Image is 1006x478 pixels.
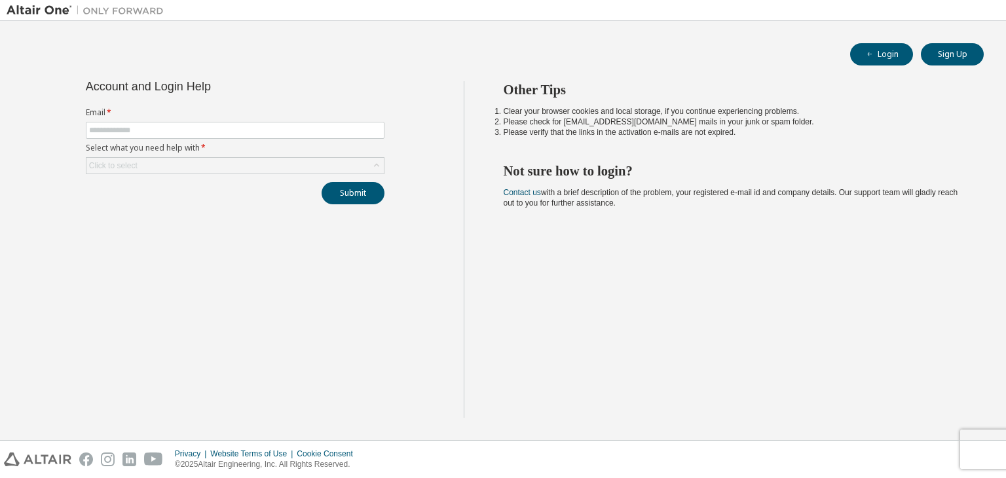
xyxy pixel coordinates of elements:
img: Altair One [7,4,170,17]
p: © 2025 Altair Engineering, Inc. All Rights Reserved. [175,459,361,470]
button: Login [850,43,913,65]
button: Submit [322,182,384,204]
img: facebook.svg [79,452,93,466]
li: Please verify that the links in the activation e-mails are not expired. [504,127,961,138]
img: linkedin.svg [122,452,136,466]
div: Click to select [86,158,384,174]
img: youtube.svg [144,452,163,466]
div: Privacy [175,449,210,459]
h2: Not sure how to login? [504,162,961,179]
div: Click to select [89,160,138,171]
label: Select what you need help with [86,143,384,153]
div: Cookie Consent [297,449,360,459]
div: Account and Login Help [86,81,325,92]
span: with a brief description of the problem, your registered e-mail id and company details. Our suppo... [504,188,958,208]
li: Clear your browser cookies and local storage, if you continue experiencing problems. [504,106,961,117]
h2: Other Tips [504,81,961,98]
img: altair_logo.svg [4,452,71,466]
button: Sign Up [921,43,984,65]
li: Please check for [EMAIL_ADDRESS][DOMAIN_NAME] mails in your junk or spam folder. [504,117,961,127]
img: instagram.svg [101,452,115,466]
label: Email [86,107,384,118]
div: Website Terms of Use [210,449,297,459]
a: Contact us [504,188,541,197]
